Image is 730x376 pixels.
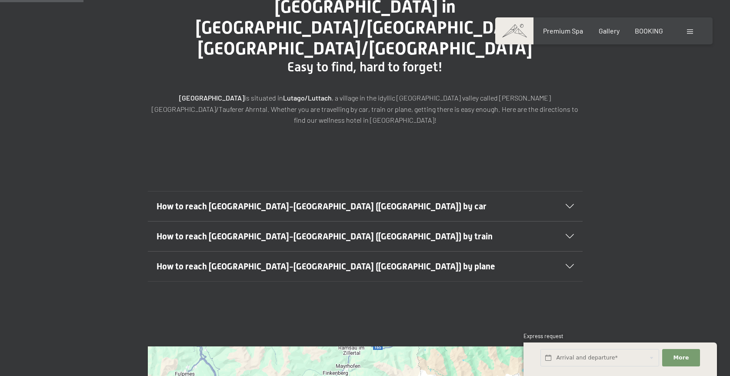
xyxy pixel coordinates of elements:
[148,92,583,126] p: is situated in , a village in the idyllic [GEOGRAPHIC_DATA] valley called [PERSON_NAME][GEOGRAPHI...
[673,354,689,362] span: More
[157,261,495,272] span: How to reach [GEOGRAPHIC_DATA]-[GEOGRAPHIC_DATA] ([GEOGRAPHIC_DATA]) by plane
[599,27,620,35] a: Gallery
[157,231,493,242] span: How to reach [GEOGRAPHIC_DATA]-[GEOGRAPHIC_DATA] ([GEOGRAPHIC_DATA]) by train
[543,27,583,35] a: Premium Spa
[283,94,332,102] strong: Lutago/Luttach
[523,332,563,339] span: Express request
[662,349,700,367] button: More
[635,27,663,35] a: BOOKING
[287,59,443,74] span: Easy to find, hard to forget!
[179,94,244,102] strong: [GEOGRAPHIC_DATA]
[157,201,487,211] span: How to reach [GEOGRAPHIC_DATA]-[GEOGRAPHIC_DATA] ([GEOGRAPHIC_DATA]) by car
